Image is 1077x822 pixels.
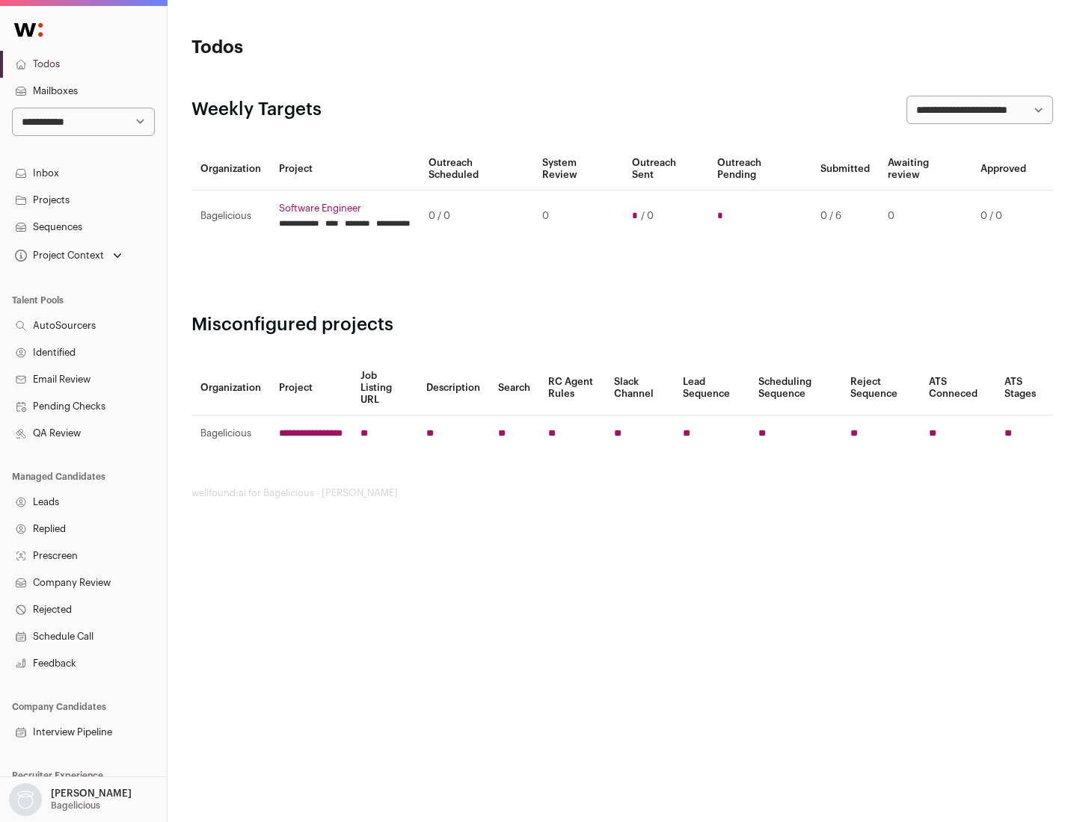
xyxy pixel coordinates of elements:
th: Outreach Sent [623,148,709,191]
img: Wellfound [6,15,51,45]
td: 0 [879,191,972,242]
p: Bagelicious [51,800,100,812]
th: ATS Stages [995,361,1053,415]
th: Scheduling Sequence [749,361,841,415]
th: Awaiting review [879,148,972,191]
th: Search [489,361,539,415]
th: Description [417,361,489,415]
th: Slack Channel [605,361,674,415]
img: nopic.png [9,783,42,816]
th: Project [270,148,420,191]
th: Organization [191,361,270,415]
h2: Misconfigured projects [191,313,1053,337]
td: 0 / 6 [811,191,879,242]
footer: wellfound:ai for Bagelicious - [PERSON_NAME] [191,487,1053,499]
p: [PERSON_NAME] [51,788,132,800]
th: Submitted [811,148,879,191]
h1: Todos [191,36,479,60]
td: 0 / 0 [972,191,1035,242]
th: ATS Conneced [920,361,995,415]
button: Open dropdown [6,783,135,816]
th: Lead Sequence [674,361,749,415]
div: Project Context [12,250,104,262]
th: RC Agent Rules [539,361,604,415]
span: / 0 [641,210,654,222]
h2: Weekly Targets [191,98,322,122]
th: Project [270,361,352,415]
a: Software Engineer [279,203,411,214]
th: Job Listing URL [352,361,417,415]
td: 0 / 0 [420,191,533,242]
th: Outreach Scheduled [420,148,533,191]
td: Bagelicious [191,191,270,242]
button: Open dropdown [12,245,125,266]
td: Bagelicious [191,415,270,452]
th: Outreach Pending [708,148,811,191]
th: Approved [972,148,1035,191]
th: Organization [191,148,270,191]
th: System Review [533,148,622,191]
td: 0 [533,191,622,242]
th: Reject Sequence [841,361,921,415]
